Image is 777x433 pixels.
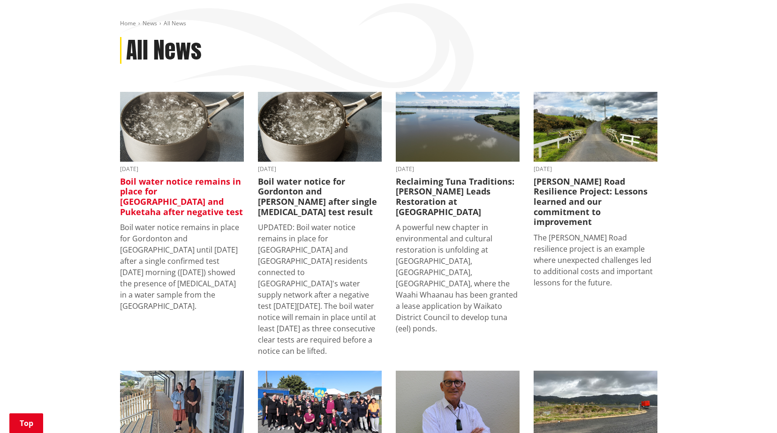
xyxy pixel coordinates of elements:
[396,177,520,217] h3: Reclaiming Tuna Traditions: [PERSON_NAME] Leads Restoration at [GEOGRAPHIC_DATA]
[734,394,768,427] iframe: Messenger Launcher
[534,232,657,288] p: The [PERSON_NAME] Road resilience project is an example where unexpected challenges led to additi...
[9,413,43,433] a: Top
[396,166,520,172] time: [DATE]
[120,92,244,312] a: boil water notice gordonton puketaha [DATE] Boil water notice remains in place for [GEOGRAPHIC_DA...
[258,222,382,357] p: UPDATED: Boil water notice remains in place for [GEOGRAPHIC_DATA] and [GEOGRAPHIC_DATA] residents...
[534,166,657,172] time: [DATE]
[126,37,202,64] h1: All News
[120,222,244,312] p: Boil water notice remains in place for Gordonton and [GEOGRAPHIC_DATA] until [DATE] after a singl...
[396,92,520,334] a: [DATE] Reclaiming Tuna Traditions: [PERSON_NAME] Leads Restoration at [GEOGRAPHIC_DATA] A powerfu...
[534,92,657,288] a: [DATE] [PERSON_NAME] Road Resilience Project: Lessons learned and our commitment to improvement T...
[534,92,657,162] img: PR-21222 Huia Road Relience Munro Road Bridge
[396,222,520,334] p: A powerful new chapter in environmental and cultural restoration is unfolding at [GEOGRAPHIC_DATA...
[120,92,244,162] img: boil water notice
[396,92,520,162] img: Waahi Lake
[120,177,244,217] h3: Boil water notice remains in place for [GEOGRAPHIC_DATA] and Puketaha after negative test
[258,177,382,217] h3: Boil water notice for Gordonton and [PERSON_NAME] after single [MEDICAL_DATA] test result
[258,92,382,357] a: boil water notice gordonton puketaha [DATE] Boil water notice for Gordonton and [PERSON_NAME] aft...
[120,166,244,172] time: [DATE]
[120,19,136,27] a: Home
[534,177,657,227] h3: [PERSON_NAME] Road Resilience Project: Lessons learned and our commitment to improvement
[258,166,382,172] time: [DATE]
[143,19,157,27] a: News
[120,20,657,28] nav: breadcrumb
[258,92,382,162] img: boil water notice
[164,19,186,27] span: All News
